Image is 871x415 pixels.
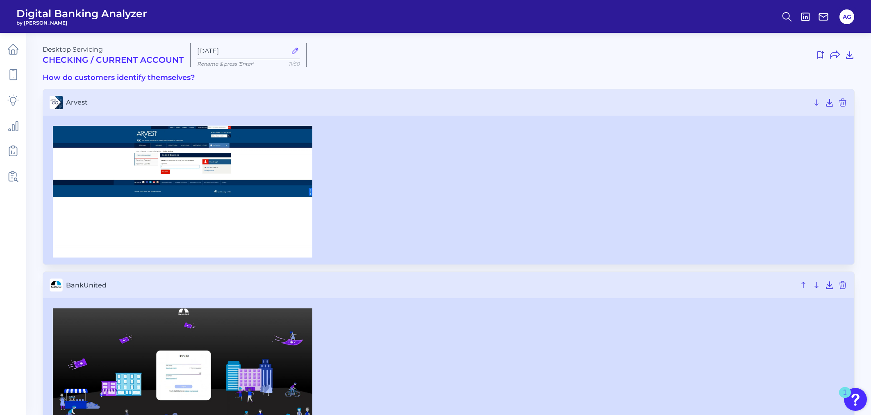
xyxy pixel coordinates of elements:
[844,388,867,411] button: Open Resource Center, 1 new notification
[43,46,184,65] div: Desktop Servicing
[53,126,312,258] img: Arvest
[16,20,147,26] span: by [PERSON_NAME]
[16,7,147,20] span: Digital Banking Analyzer
[43,55,184,65] h2: Checking / Current Account
[66,98,808,106] span: Arvest
[843,392,847,403] div: 1
[839,9,854,24] button: AG
[289,61,300,67] span: 11/50
[66,281,795,289] span: BankUnited
[197,61,300,67] p: Rename & press 'Enter'
[43,73,855,82] h3: How do customers identify themselves?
